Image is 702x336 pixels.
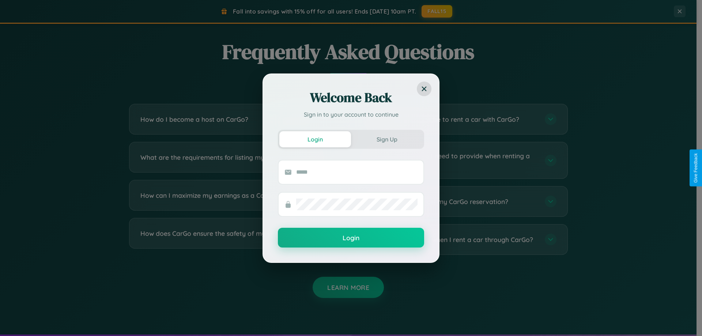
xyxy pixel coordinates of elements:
[693,153,698,183] div: Give Feedback
[278,110,424,119] p: Sign in to your account to continue
[351,131,423,147] button: Sign Up
[278,89,424,106] h2: Welcome Back
[278,228,424,248] button: Login
[279,131,351,147] button: Login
